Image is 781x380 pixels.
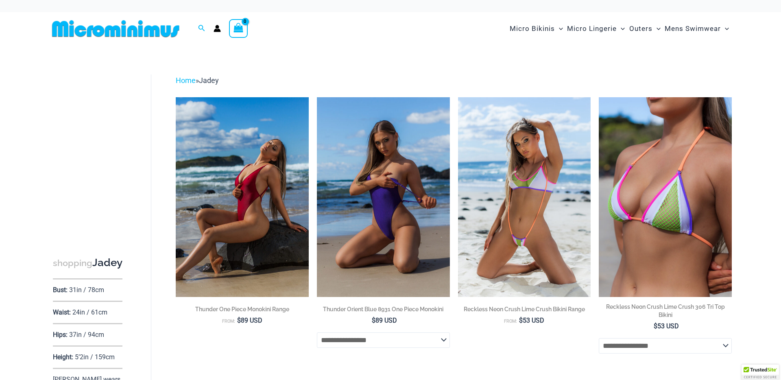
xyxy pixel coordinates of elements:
a: Thunder Orient Blue 8931 One piece 09Thunder Orient Blue 8931 One piece 13Thunder Orient Blue 893... [317,97,450,297]
p: 37in / 94cm [69,331,104,339]
span: $ [654,322,657,330]
span: From: [504,319,517,324]
img: Thunder Orient Blue 8931 One piece 09 [317,97,450,297]
h3: Jadey [53,256,122,270]
bdi: 53 USD [654,322,679,330]
a: Search icon link [198,24,205,34]
a: View Shopping Cart, empty [229,19,248,38]
span: Micro Lingerie [567,18,617,39]
a: Reckless Neon Crush Lime Crush 349 Crop Top 4561 Sling 05Reckless Neon Crush Lime Crush 349 Crop ... [458,97,591,297]
iframe: TrustedSite Certified [53,68,126,231]
p: 5’2in / 159cm [75,353,115,361]
img: Reckless Neon Crush Lime Crush 349 Crop Top 4561 Sling 05 [458,97,591,297]
a: Reckless Neon Crush Lime Crush Bikini Range [458,305,591,316]
a: Thunder One Piece Monokini Range [176,305,309,316]
h2: Reckless Neon Crush Lime Crush Bikini Range [458,305,591,313]
a: Thunder Orient Blue 8931 One Piece Monokini [317,305,450,316]
h2: Reckless Neon Crush Lime Crush 306 Tri Top Bikini [599,303,732,319]
span: Jadey [199,76,219,85]
span: Menu Toggle [555,18,563,39]
p: 24in / 61cm [72,308,107,316]
img: Reckless Neon Crush Lime Crush 306 Tri Top 01 [599,97,732,297]
p: 31in / 78cm [69,286,104,294]
h2: Thunder One Piece Monokini Range [176,305,309,313]
img: Thunder Burnt Red 8931 One piece 10 [176,97,309,297]
a: Account icon link [214,25,221,32]
a: OutersMenu ToggleMenu Toggle [627,16,663,41]
a: Reckless Neon Crush Lime Crush 306 Tri Top 01Reckless Neon Crush Lime Crush 306 Tri Top 296 Cheek... [599,97,732,297]
bdi: 89 USD [237,317,262,324]
span: » [176,76,219,85]
a: Micro BikinisMenu ToggleMenu Toggle [508,16,565,41]
span: Menu Toggle [652,18,661,39]
span: $ [372,317,375,324]
span: $ [519,317,523,324]
span: shopping [53,258,92,268]
span: Micro Bikinis [510,18,555,39]
span: Menu Toggle [721,18,729,39]
a: Micro LingerieMenu ToggleMenu Toggle [565,16,627,41]
p: Waist: [53,308,71,316]
a: Thunder Burnt Red 8931 One piece 10Thunder Orient Blue 8931 One piece 10Thunder Orient Blue 8931 ... [176,97,309,297]
span: $ [237,317,241,324]
span: Mens Swimwear [665,18,721,39]
bdi: 89 USD [372,317,397,324]
a: Mens SwimwearMenu ToggleMenu Toggle [663,16,731,41]
p: Height: [53,353,73,361]
a: Reckless Neon Crush Lime Crush 306 Tri Top Bikini [599,303,732,322]
p: Bust: [53,286,68,294]
a: Home [176,76,196,85]
span: From: [222,319,235,324]
nav: Site Navigation [506,15,732,42]
p: Hips: [53,331,68,339]
img: MM SHOP LOGO FLAT [49,20,183,38]
div: TrustedSite Certified [742,365,779,380]
h2: Thunder Orient Blue 8931 One Piece Monokini [317,305,450,313]
bdi: 53 USD [519,317,544,324]
span: Menu Toggle [617,18,625,39]
span: Outers [629,18,652,39]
